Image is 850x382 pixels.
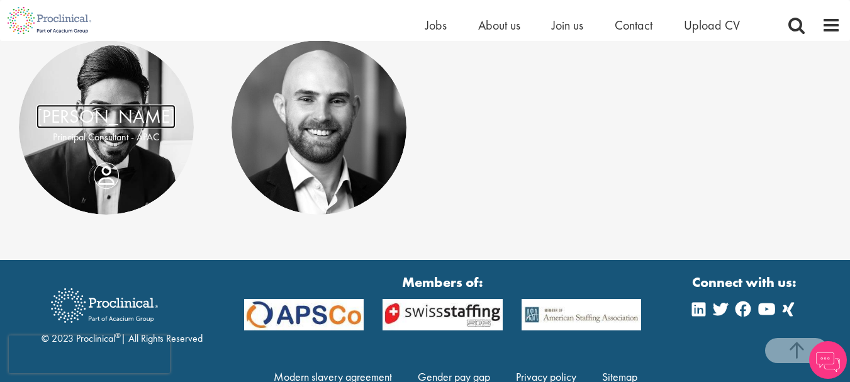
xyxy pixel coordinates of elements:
strong: Members of: [244,272,641,292]
iframe: reCAPTCHA [9,335,170,373]
img: APSCo [235,299,373,330]
a: Contact [615,17,652,33]
div: © 2023 Proclinical | All Rights Reserved [42,279,203,346]
a: Jobs [425,17,447,33]
img: Proclinical Recruitment [42,279,167,332]
img: APSCo [512,299,651,330]
a: About us [478,17,520,33]
sup: ® [115,330,121,340]
a: Upload CV [684,17,740,33]
strong: Connect with us: [692,272,799,292]
p: Principal Consultant - APAC [31,130,181,145]
img: APSCo [373,299,512,330]
img: Chatbot [809,341,847,379]
a: [PERSON_NAME] [36,105,176,129]
a: Join us [552,17,583,33]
